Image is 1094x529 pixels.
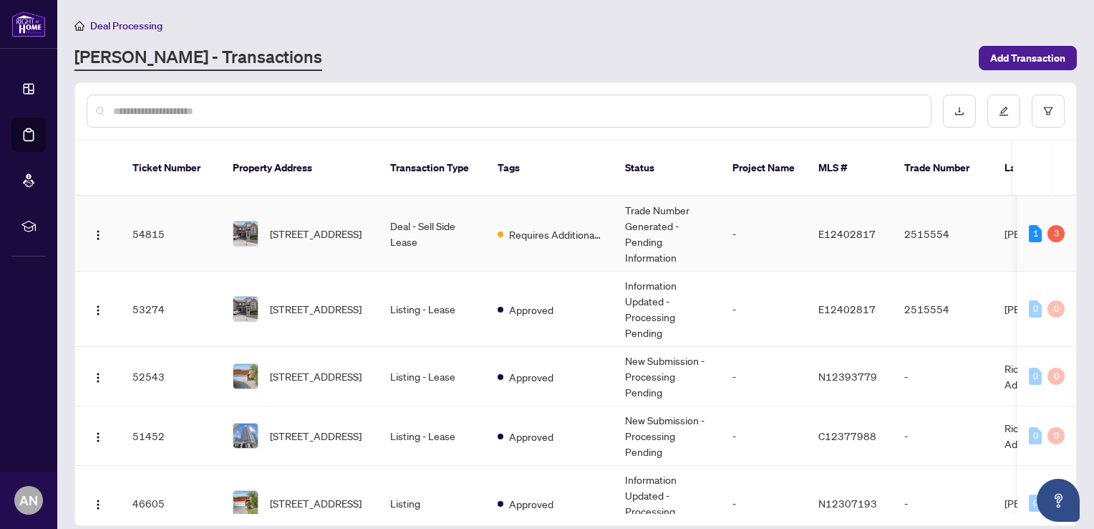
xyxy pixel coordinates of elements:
[721,196,807,272] td: -
[1032,95,1065,128] button: filter
[818,302,876,315] span: E12402817
[270,495,362,511] span: [STREET_ADDRESS]
[379,347,486,406] td: Listing - Lease
[1047,368,1065,385] div: 0
[1047,225,1065,242] div: 3
[90,19,163,32] span: Deal Processing
[233,491,258,515] img: thumbnail-img
[121,272,221,347] td: 53274
[1029,368,1042,385] div: 0
[121,347,221,406] td: 52543
[509,496,553,512] span: Approved
[893,140,993,196] th: Trade Number
[721,272,807,347] td: -
[1037,479,1080,522] button: Open asap
[614,272,721,347] td: Information Updated - Processing Pending
[486,140,614,196] th: Tags
[893,196,993,272] td: 2515554
[614,347,721,406] td: New Submission - Processing Pending
[92,372,104,383] img: Logo
[233,424,258,448] img: thumbnail-img
[1029,300,1042,318] div: 0
[818,429,876,442] span: C12377988
[807,140,893,196] th: MLS #
[121,196,221,272] td: 54815
[270,226,362,242] span: [STREET_ADDRESS]
[509,227,602,242] span: Requires Additional Docs
[379,406,486,466] td: Listing - Lease
[1047,300,1065,318] div: 0
[614,406,721,466] td: New Submission - Processing Pending
[614,196,721,272] td: Trade Number Generated - Pending Information
[270,368,362,384] span: [STREET_ADDRESS]
[379,140,486,196] th: Transaction Type
[121,406,221,466] td: 51452
[233,297,258,321] img: thumbnail-img
[74,45,322,71] a: [PERSON_NAME] - Transactions
[233,221,258,246] img: thumbnail-img
[721,347,807,406] td: -
[509,369,553,385] span: Approved
[614,140,721,196] th: Status
[943,95,976,128] button: download
[221,140,379,196] th: Property Address
[954,106,964,116] span: download
[721,140,807,196] th: Project Name
[509,429,553,444] span: Approved
[990,47,1065,70] span: Add Transaction
[87,222,110,245] button: Logo
[893,272,993,347] td: 2515554
[1047,427,1065,444] div: 0
[1043,106,1053,116] span: filter
[379,196,486,272] td: Deal - Sell Side Lease
[999,106,1009,116] span: edit
[121,140,221,196] th: Ticket Number
[87,365,110,388] button: Logo
[379,272,486,347] td: Listing - Lease
[893,347,993,406] td: -
[818,497,877,510] span: N12307193
[987,95,1020,128] button: edit
[1029,225,1042,242] div: 1
[818,227,876,240] span: E12402817
[87,297,110,320] button: Logo
[74,21,84,31] span: home
[11,11,46,37] img: logo
[509,302,553,318] span: Approved
[721,406,807,466] td: -
[92,432,104,443] img: Logo
[92,499,104,510] img: Logo
[92,305,104,316] img: Logo
[818,370,877,383] span: N12393779
[233,364,258,389] img: thumbnail-img
[87,424,110,447] button: Logo
[893,406,993,466] td: -
[270,301,362,317] span: [STREET_ADDRESS]
[87,492,110,515] button: Logo
[1029,427,1042,444] div: 0
[92,229,104,241] img: Logo
[19,490,38,510] span: AN
[979,46,1077,70] button: Add Transaction
[1029,495,1042,512] div: 0
[270,428,362,444] span: [STREET_ADDRESS]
